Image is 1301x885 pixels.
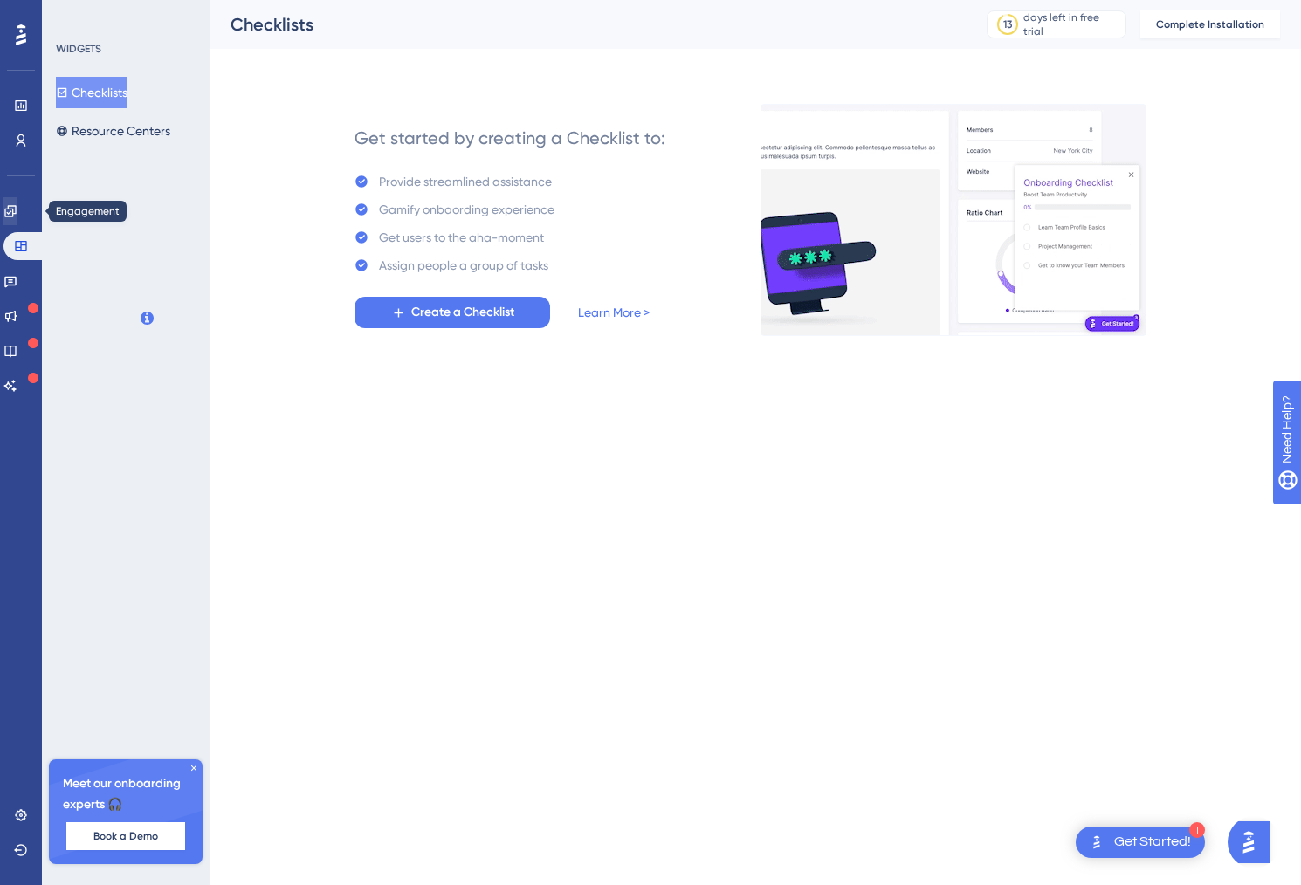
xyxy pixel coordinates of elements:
[56,115,170,147] button: Resource Centers
[411,302,514,323] span: Create a Checklist
[56,42,101,56] div: WIDGETS
[41,4,109,25] span: Need Help?
[379,255,548,276] div: Assign people a group of tasks
[761,104,1146,336] img: e28e67207451d1beac2d0b01ddd05b56.gif
[231,12,943,37] div: Checklists
[1114,833,1191,852] div: Get Started!
[355,297,550,328] button: Create a Checklist
[1086,832,1107,853] img: launcher-image-alternative-text
[1003,17,1012,31] div: 13
[1140,10,1280,38] button: Complete Installation
[56,77,127,108] button: Checklists
[578,302,650,323] a: Learn More >
[66,822,185,850] button: Book a Demo
[355,126,665,150] div: Get started by creating a Checklist to:
[63,773,189,815] span: Meet our onboarding experts 🎧
[93,829,158,843] span: Book a Demo
[379,227,544,248] div: Get users to the aha-moment
[1023,10,1120,38] div: days left in free trial
[1076,827,1205,858] div: Open Get Started! checklist, remaining modules: 1
[1228,816,1280,868] iframe: UserGuiding AI Assistant Launcher
[379,171,552,192] div: Provide streamlined assistance
[1156,17,1264,31] span: Complete Installation
[379,199,554,220] div: Gamify onbaording experience
[1189,822,1205,838] div: 1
